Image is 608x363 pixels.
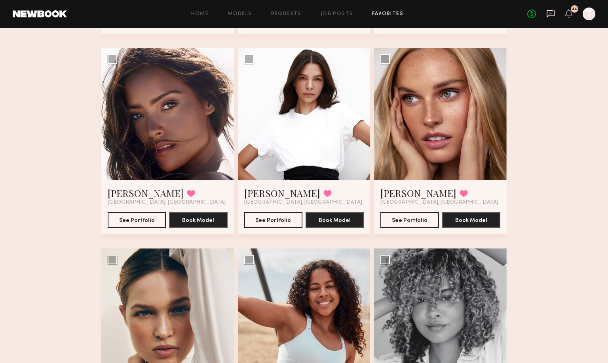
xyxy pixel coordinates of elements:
a: Models [228,11,252,17]
button: Book Model [442,212,500,228]
a: [PERSON_NAME] [244,187,320,199]
div: 48 [572,7,578,11]
button: See Portfolio [380,212,439,228]
a: Home [191,11,209,17]
a: T [583,8,595,20]
a: [PERSON_NAME] [108,187,184,199]
span: [GEOGRAPHIC_DATA], [GEOGRAPHIC_DATA] [380,199,498,206]
button: Book Model [306,212,364,228]
span: [GEOGRAPHIC_DATA], [GEOGRAPHIC_DATA] [244,199,362,206]
a: Favorites [372,11,403,17]
button: See Portfolio [108,212,166,228]
button: Book Model [169,212,227,228]
a: Book Model [306,216,364,223]
a: Job Posts [321,11,353,17]
a: [PERSON_NAME] [380,187,456,199]
span: [GEOGRAPHIC_DATA], [GEOGRAPHIC_DATA] [108,199,226,206]
button: See Portfolio [244,212,302,228]
a: Book Model [169,216,227,223]
a: Book Model [442,216,500,223]
a: Requests [271,11,302,17]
